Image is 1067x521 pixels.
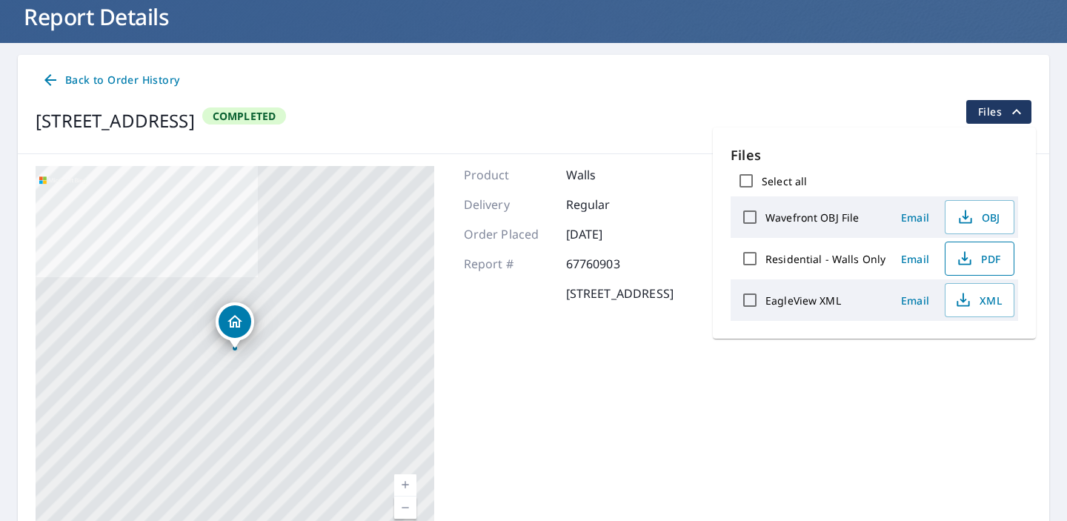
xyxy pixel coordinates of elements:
button: PDF [945,242,1014,276]
button: Email [891,289,939,312]
button: Email [891,206,939,229]
span: Email [897,210,933,225]
p: Files [731,145,1018,165]
p: Order Placed [464,225,553,243]
span: OBJ [954,208,1002,226]
p: [DATE] [566,225,655,243]
p: Delivery [464,196,553,213]
button: Email [891,248,939,271]
a: Current Level 17, Zoom In [394,474,416,497]
label: Wavefront OBJ File [765,210,859,225]
button: filesDropdownBtn-67760903 [965,100,1031,124]
span: PDF [954,250,1002,268]
span: XML [954,291,1002,309]
h1: Report Details [18,1,1049,32]
span: Email [897,293,933,308]
label: Residential - Walls Only [765,252,885,266]
button: XML [945,283,1014,317]
p: 67760903 [566,255,655,273]
span: Completed [204,109,285,123]
p: Report # [464,255,553,273]
span: Files [978,103,1026,121]
div: [STREET_ADDRESS] [36,107,195,134]
p: Regular [566,196,655,213]
a: Current Level 17, Zoom Out [394,497,416,519]
a: Back to Order History [36,67,185,94]
div: Dropped pin, building 1, Residential property, 402 W Madison St Alexandria, IN 46001 [216,302,254,348]
p: Product [464,166,553,184]
span: Email [897,252,933,266]
span: Back to Order History [41,71,179,90]
p: [STREET_ADDRESS] [566,285,674,302]
label: Select all [762,174,807,188]
label: EagleView XML [765,293,841,308]
button: OBJ [945,200,1014,234]
p: Walls [566,166,655,184]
